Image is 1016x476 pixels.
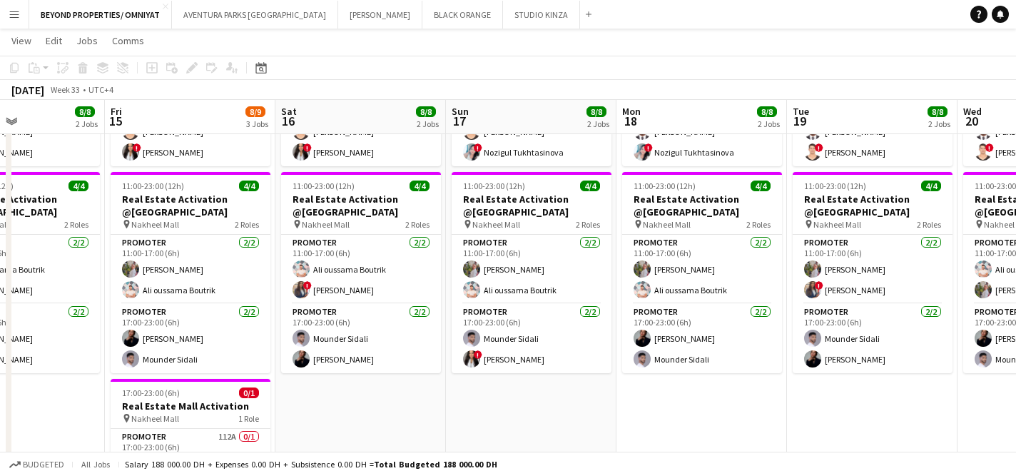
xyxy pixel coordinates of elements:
span: 8/9 [245,106,265,117]
span: Tue [793,105,809,118]
app-card-role: Promoter2/217:00-23:00 (6h)[PERSON_NAME]Mounder Sidali [111,304,270,373]
button: BLACK ORANGE [422,1,503,29]
span: Nakheel Mall [302,219,350,230]
span: 1 Role [238,413,259,424]
span: Sun [452,105,469,118]
span: Week 33 [47,84,83,95]
app-card-role: Promoter2/211:00-17:00 (6h)[PERSON_NAME]Ali oussama Boutrik [111,235,270,304]
app-job-card: 11:00-23:00 (12h)4/4Real Estate Activation @[GEOGRAPHIC_DATA] Nakheel Mall2 RolesPromoter2/211:00... [111,172,270,373]
span: 11:00-23:00 (12h) [463,181,525,191]
span: 4/4 [410,181,430,191]
app-job-card: 11:00-23:00 (12h)4/4Real Estate Activation @[GEOGRAPHIC_DATA] Nakheel Mall2 RolesPromoter2/211:00... [452,172,611,373]
app-job-card: 11:00-23:00 (12h)4/4Real Estate Activation @[GEOGRAPHIC_DATA] Nakheel Mall2 RolesPromoter2/211:00... [281,172,441,373]
app-card-role: Promoter2/217:00-23:00 (6h)Mounder Sidali![PERSON_NAME] [452,304,611,373]
span: All jobs [78,459,113,470]
span: 11:00-23:00 (12h) [804,181,866,191]
span: 8/8 [757,106,777,117]
div: Salary 188 000.00 DH + Expenses 0.00 DH + Subsistence 0.00 DH = [125,459,497,470]
span: 15 [108,113,122,129]
span: Budgeted [23,460,64,470]
app-job-card: 11:00-23:00 (12h)4/4Real Estate Activation @[GEOGRAPHIC_DATA] Nakheel Mall2 RolesPromoter2/211:00... [622,172,782,373]
span: 4/4 [751,181,771,191]
span: 20 [961,113,982,129]
h3: Real Estate Activation @[GEOGRAPHIC_DATA] [622,193,782,218]
div: 2 Jobs [587,118,609,129]
span: Fri [111,105,122,118]
span: Nakheel Mall [472,219,520,230]
a: Edit [40,31,68,50]
span: 2 Roles [235,219,259,230]
span: 4/4 [580,181,600,191]
span: ! [474,143,482,152]
span: Comms [112,34,144,47]
span: Nakheel Mall [813,219,861,230]
span: 2 Roles [64,219,88,230]
span: 19 [791,113,809,129]
button: AVENTURA PARKS [GEOGRAPHIC_DATA] [172,1,338,29]
span: 4/4 [239,181,259,191]
div: [DATE] [11,83,44,97]
span: 2 Roles [405,219,430,230]
app-card-role: Promoter2/217:00-23:00 (6h)Mounder Sidali[PERSON_NAME] [281,304,441,373]
div: 2 Jobs [928,118,950,129]
h3: Real Estate Activation @[GEOGRAPHIC_DATA] [452,193,611,218]
span: 2 Roles [576,219,600,230]
span: 18 [620,113,641,129]
span: 11:00-23:00 (12h) [634,181,696,191]
a: Comms [106,31,150,50]
span: ! [303,143,312,152]
app-card-role: Promoter2/217:00-23:00 (6h)[PERSON_NAME]Mounder Sidali [622,304,782,373]
span: 4/4 [68,181,88,191]
span: ! [985,143,994,152]
div: 2 Jobs [758,118,780,129]
span: 2 Roles [917,219,941,230]
span: Nakheel Mall [643,219,691,230]
a: View [6,31,37,50]
span: 11:00-23:00 (12h) [293,181,355,191]
span: Sat [281,105,297,118]
span: 8/8 [586,106,606,117]
app-card-role: Promoter2/217:00-23:00 (6h)Mounder Sidali[PERSON_NAME] [793,304,952,373]
span: 0/1 [239,388,259,398]
app-job-card: 11:00-23:00 (12h)4/4Real Estate Activation @[GEOGRAPHIC_DATA] Nakheel Mall2 RolesPromoter2/211:00... [793,172,952,373]
span: ! [815,281,823,290]
span: 11:00-23:00 (12h) [122,181,184,191]
span: 16 [279,113,297,129]
span: Mon [622,105,641,118]
span: 17 [449,113,469,129]
button: [PERSON_NAME] [338,1,422,29]
span: Total Budgeted 188 000.00 DH [374,459,497,470]
span: View [11,34,31,47]
span: ! [815,143,823,152]
app-card-role: Promoter2/211:00-17:00 (6h)[PERSON_NAME]Ali oussama Boutrik [622,235,782,304]
span: 8/8 [416,106,436,117]
h3: Real Estate Activation @[GEOGRAPHIC_DATA] [793,193,952,218]
h3: Real Estate Activation @[GEOGRAPHIC_DATA] [281,193,441,218]
a: Jobs [71,31,103,50]
h3: Real Estate Mall Activation [111,400,270,412]
app-card-role: Promoter2/211:00-17:00 (6h)[PERSON_NAME]![PERSON_NAME] [793,235,952,304]
app-card-role: Promoter2/211:00-17:00 (6h)[PERSON_NAME]Ali oussama Boutrik [452,235,611,304]
div: 2 Jobs [76,118,98,129]
span: Nakheel Mall [131,219,179,230]
span: ! [644,143,653,152]
span: Wed [963,105,982,118]
button: Budgeted [7,457,66,472]
app-card-role: Promoter2/211:00-17:00 (6h)Ali oussama Boutrik![PERSON_NAME] [281,235,441,304]
span: Nakheel Mall [131,413,179,424]
span: ! [133,143,141,152]
button: STUDIO KINZA [503,1,580,29]
button: BEYOND PROPERTIES/ OMNIYAT [29,1,172,29]
div: 3 Jobs [246,118,268,129]
span: ! [474,350,482,359]
span: 8/8 [928,106,948,117]
div: 2 Jobs [417,118,439,129]
span: ! [303,281,312,290]
span: 4/4 [921,181,941,191]
span: 2 Roles [746,219,771,230]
